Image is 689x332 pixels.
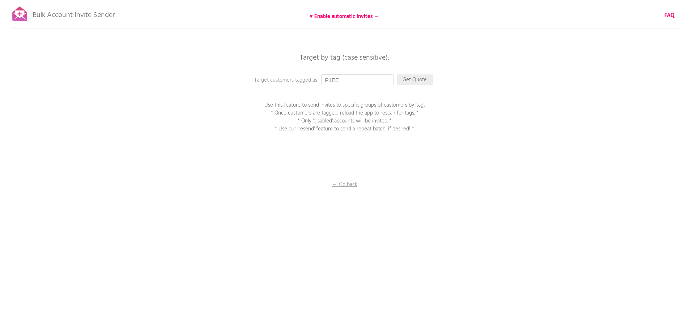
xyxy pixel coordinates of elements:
b: FAQ [664,11,675,20]
b: ♥ Enable automatic invites → [310,12,379,21]
a: FAQ [664,12,675,20]
p: Use this feature to send invites to specific groups of customers by 'tag'. * Once customers are t... [254,101,435,133]
p: ← Go back [309,181,381,189]
p: Target customers tagged as [254,76,399,84]
p: Bulk Account Invite Sender [33,4,115,22]
p: Get Quote [397,74,433,85]
p: Target by tag (case sensitive): [236,54,453,61]
input: Enter a tag... [321,74,394,85]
